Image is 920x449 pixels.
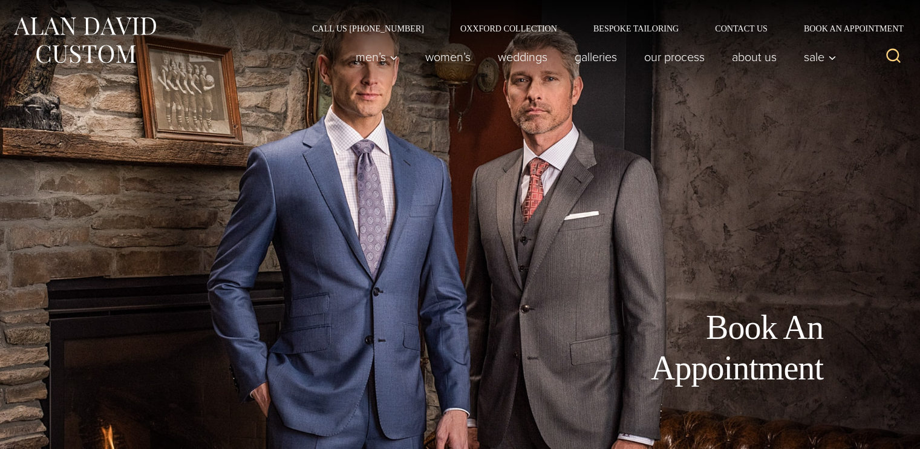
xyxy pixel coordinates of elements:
a: Galleries [561,45,631,69]
h1: Book An Appointment [551,307,823,388]
span: Men’s [356,51,398,63]
nav: Secondary Navigation [294,24,908,33]
span: Sale [804,51,837,63]
a: Bespoke Tailoring [575,24,697,33]
a: Call Us [PHONE_NUMBER] [294,24,442,33]
a: Women’s [412,45,484,69]
nav: Primary Navigation [342,45,843,69]
a: About Us [719,45,791,69]
a: Oxxford Collection [442,24,575,33]
a: weddings [484,45,561,69]
img: Alan David Custom [12,13,157,67]
a: Book an Appointment [786,24,908,33]
button: View Search Form [879,42,908,71]
a: Our Process [631,45,719,69]
a: Contact Us [697,24,786,33]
